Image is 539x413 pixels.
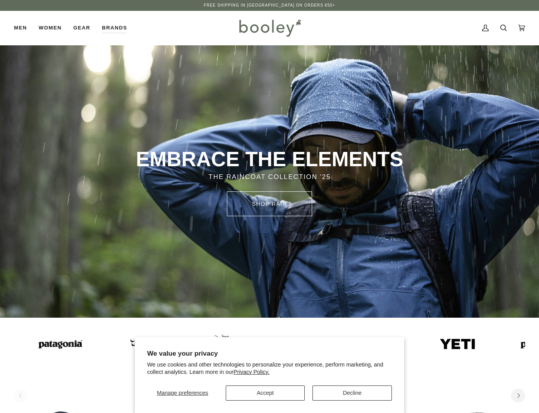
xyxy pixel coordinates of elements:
[236,17,304,39] img: Booley
[147,361,392,376] p: We use cookies and other technologies to personalize your experience, perform marketing, and coll...
[147,385,218,401] button: Manage preferences
[33,11,67,45] a: Women
[113,172,427,182] p: THE RAINCOAT COLLECTION '25
[96,11,133,45] a: Brands
[102,24,127,32] span: Brands
[67,11,96,45] a: Gear
[14,11,33,45] a: Men
[157,390,208,396] span: Manage preferences
[73,24,90,32] span: Gear
[204,2,335,9] p: Free Shipping in [GEOGRAPHIC_DATA] on Orders €50+
[39,24,62,32] span: Women
[312,385,392,401] button: Decline
[226,385,305,401] button: Accept
[227,191,312,216] a: SHOP rain
[147,349,392,358] h2: We value your privacy
[233,369,269,375] a: Privacy Policy.
[113,146,427,172] p: EMBRACE THE ELEMENTS
[14,24,27,32] span: Men
[511,389,525,403] button: Next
